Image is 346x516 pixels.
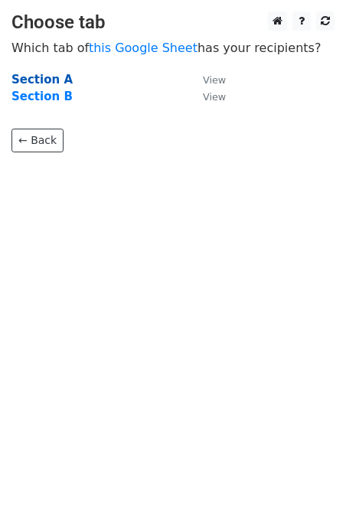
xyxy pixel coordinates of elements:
a: Section A [11,73,73,87]
a: View [188,90,226,103]
a: this Google Sheet [89,41,197,55]
iframe: Chat Widget [269,443,346,516]
p: Which tab of has your recipients? [11,40,335,56]
small: View [203,91,226,103]
a: ← Back [11,129,64,152]
small: View [203,74,226,86]
a: View [188,73,226,87]
a: Section B [11,90,73,103]
h3: Choose tab [11,11,335,34]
